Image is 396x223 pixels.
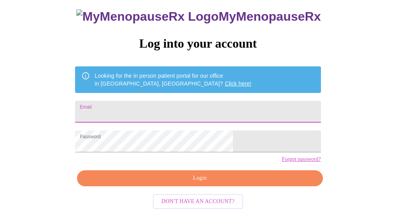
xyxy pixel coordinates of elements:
[161,197,235,207] span: Don't have an account?
[282,156,321,162] a: Forgot password?
[76,9,321,24] h3: MyMenopauseRx
[95,69,251,91] div: Looking for the in person patient portal for our office in [GEOGRAPHIC_DATA], [GEOGRAPHIC_DATA]?
[75,36,321,51] h3: Log into your account
[86,173,314,183] span: Login
[153,194,243,209] button: Don't have an account?
[225,80,251,87] a: Click here!
[151,198,245,204] a: Don't have an account?
[77,170,323,186] button: Login
[76,9,219,24] img: MyMenopauseRx Logo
